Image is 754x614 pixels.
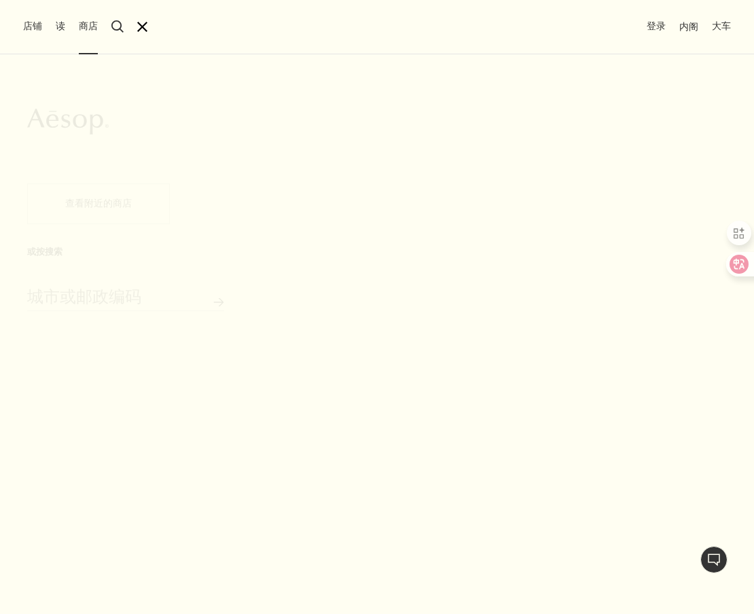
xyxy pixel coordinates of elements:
[111,20,124,33] button: 打开搜索
[27,108,109,135] svg: Aesop
[712,20,731,33] button: 大车
[137,22,147,32] button: 关闭菜单
[647,20,666,33] button: 登录
[27,183,170,224] button: 查看附近的商店
[702,548,726,573] font: 实时协助
[27,108,109,139] a: Aesop
[23,20,42,33] button: 店铺
[56,20,65,33] button: 读
[700,546,728,573] button: 实时协助
[79,20,98,33] button: 商店
[27,246,62,257] font: 或按搜索
[679,20,698,33] a: 内阁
